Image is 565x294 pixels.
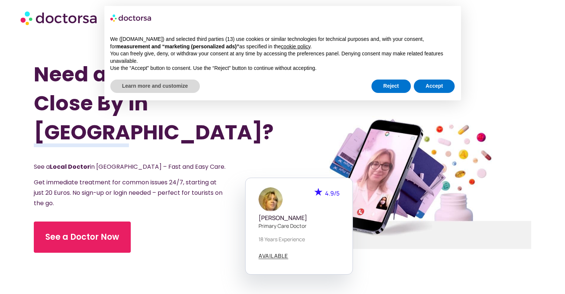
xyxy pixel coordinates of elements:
a: See a Doctor Now [34,222,131,253]
p: Primary care doctor [259,222,340,230]
img: logo [110,12,152,24]
p: You can freely give, deny, or withdraw your consent at any time by accessing the preferences pane... [110,50,455,65]
button: Learn more and customize [110,80,200,93]
p: We ([DOMAIN_NAME]) and selected third parties (13) use cookies or similar technologies for techni... [110,36,455,50]
strong: measurement and “marketing (personalized ads)” [116,43,239,49]
p: 18 years experience [259,235,340,243]
a: cookie policy [281,43,310,49]
button: Reject [371,80,411,93]
span: See a Doctor Now [45,231,119,243]
h5: [PERSON_NAME] [259,214,340,222]
span: Get immediate treatment for common issues 24/7, starting at just 20 Euros. No sign-up or login ne... [34,178,223,207]
h1: Need a Doctor Close By in [GEOGRAPHIC_DATA]? [34,60,245,147]
strong: Local Doctor [50,162,90,171]
span: 4.9/5 [325,189,340,197]
p: Use the “Accept” button to consent. Use the “Reject” button to continue without accepting. [110,65,455,72]
span: See a in [GEOGRAPHIC_DATA] – Fast and Easy Care. [34,162,225,171]
button: Accept [414,80,455,93]
a: AVAILABLE [259,253,288,259]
